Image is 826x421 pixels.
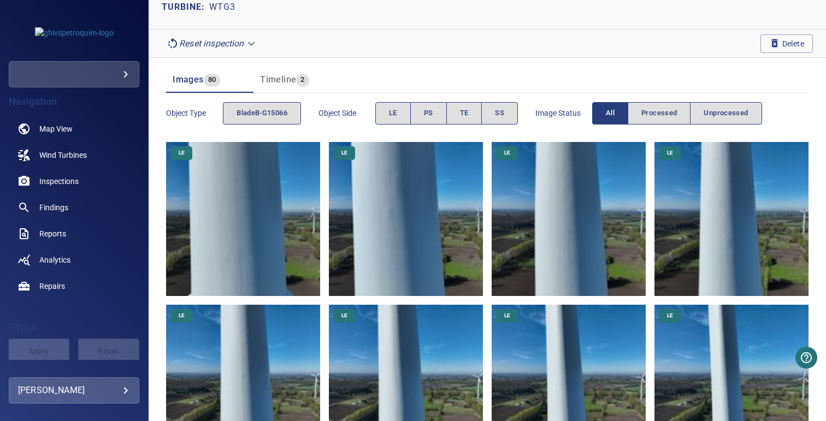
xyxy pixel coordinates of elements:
[628,102,691,124] button: Processed
[223,102,301,124] div: objectType
[446,102,482,124] button: TE
[39,281,65,292] span: Repairs
[592,102,762,124] div: imageStatus
[9,194,139,221] a: findings noActive
[9,273,139,299] a: repairs noActive
[9,116,139,142] a: map noActive
[9,142,139,168] a: windturbines noActive
[481,102,518,124] button: SS
[173,74,203,85] span: Images
[209,1,235,14] p: WTG3
[9,221,139,247] a: reports noActive
[769,38,804,50] span: Delete
[606,107,615,120] span: All
[335,149,354,157] span: LE
[296,74,309,86] span: 2
[760,34,813,53] button: Delete
[9,322,139,333] h4: Filters
[641,107,677,120] span: Processed
[424,107,433,120] span: PS
[495,107,504,120] span: SS
[460,107,469,120] span: TE
[204,74,221,86] span: 80
[318,108,375,118] span: Object Side
[162,1,209,14] p: TURBINE:
[498,312,517,319] span: LE
[172,149,191,157] span: LE
[166,108,223,118] span: Object type
[9,247,139,273] a: analytics noActive
[498,149,517,157] span: LE
[660,312,680,319] span: LE
[690,102,762,124] button: Unprocessed
[9,96,139,107] h4: Navigation
[35,27,114,38] img: ghivspetroquim-logo
[410,102,447,124] button: PS
[375,102,411,124] button: LE
[260,74,296,85] span: Timeline
[535,108,592,118] span: Image Status
[39,176,79,187] span: Inspections
[179,38,244,49] em: Reset inspection
[39,150,87,161] span: Wind Turbines
[39,254,70,265] span: Analytics
[39,123,73,134] span: Map View
[335,312,354,319] span: LE
[18,382,130,399] div: [PERSON_NAME]
[162,34,261,53] div: Reset inspection
[375,102,518,124] div: objectSide
[223,102,301,124] button: bladeB-G15066
[237,107,287,120] span: bladeB-G15066
[592,102,628,124] button: All
[172,312,191,319] span: LE
[9,168,139,194] a: inspections noActive
[389,107,397,120] span: LE
[39,228,66,239] span: Reports
[9,61,139,87] div: ghivspetroquim
[704,107,748,120] span: Unprocessed
[660,149,680,157] span: LE
[39,202,68,213] span: Findings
